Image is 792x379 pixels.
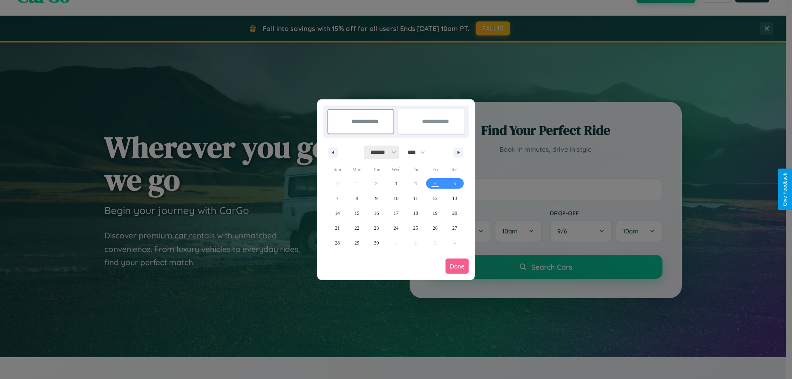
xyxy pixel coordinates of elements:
button: 16 [367,206,386,221]
span: 27 [452,221,457,235]
button: 2 [367,176,386,191]
button: 7 [328,191,347,206]
button: 8 [347,191,366,206]
button: 13 [445,191,464,206]
span: 11 [413,191,418,206]
span: 19 [433,206,438,221]
span: 24 [394,221,398,235]
span: 2 [375,176,378,191]
button: 26 [425,221,445,235]
span: 25 [413,221,418,235]
span: Tue [367,163,386,176]
span: 3 [395,176,397,191]
span: 29 [354,235,359,250]
span: 1 [356,176,358,191]
span: 13 [452,191,457,206]
span: Sun [328,163,347,176]
span: 14 [335,206,340,221]
button: Done [445,259,469,274]
span: 22 [354,221,359,235]
button: 18 [406,206,425,221]
button: 21 [328,221,347,235]
span: 21 [335,221,340,235]
span: 5 [434,176,436,191]
button: 1 [347,176,366,191]
button: 15 [347,206,366,221]
button: 24 [386,221,405,235]
button: 17 [386,206,405,221]
span: 17 [394,206,398,221]
button: 19 [425,206,445,221]
span: 9 [375,191,378,206]
span: 16 [374,206,379,221]
button: 3 [386,176,405,191]
span: 28 [335,235,340,250]
button: 14 [328,206,347,221]
button: 30 [367,235,386,250]
span: Wed [386,163,405,176]
button: 27 [445,221,464,235]
span: 12 [433,191,438,206]
button: 23 [367,221,386,235]
button: 22 [347,221,366,235]
button: 20 [445,206,464,221]
button: 10 [386,191,405,206]
div: Give Feedback [782,173,788,206]
button: 6 [445,176,464,191]
span: 23 [374,221,379,235]
button: 9 [367,191,386,206]
span: Sat [445,163,464,176]
span: Thu [406,163,425,176]
button: 5 [425,176,445,191]
span: 4 [414,176,417,191]
button: 4 [406,176,425,191]
span: 30 [374,235,379,250]
span: 8 [356,191,358,206]
button: 25 [406,221,425,235]
span: Mon [347,163,366,176]
button: 12 [425,191,445,206]
span: 7 [336,191,339,206]
button: 28 [328,235,347,250]
span: 10 [394,191,398,206]
span: 15 [354,206,359,221]
span: 18 [413,206,418,221]
span: 6 [453,176,456,191]
button: 11 [406,191,425,206]
span: 26 [433,221,438,235]
span: 20 [452,206,457,221]
span: Fri [425,163,445,176]
button: 29 [347,235,366,250]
